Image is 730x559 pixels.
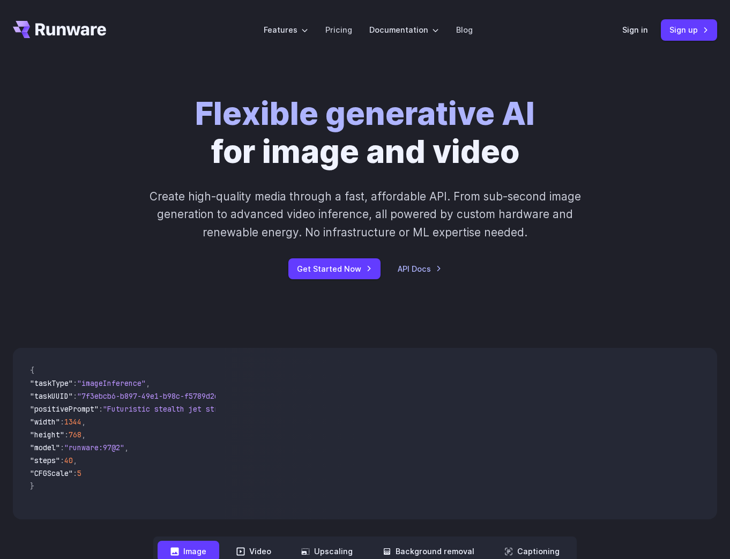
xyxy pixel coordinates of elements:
span: "imageInference" [77,378,146,388]
span: "Futuristic stealth jet streaking through a neon-lit cityscape with glowing purple exhaust" [103,404,493,414]
span: "height" [30,430,64,439]
span: : [60,456,64,465]
span: "CFGScale" [30,468,73,478]
a: Go to / [13,21,106,38]
span: "model" [30,443,60,452]
label: Documentation [369,24,439,36]
span: : [73,468,77,478]
p: Create high-quality media through a fast, affordable API. From sub-second image generation to adv... [140,188,591,241]
span: : [64,430,69,439]
span: { [30,366,34,375]
span: "7f3ebcb6-b897-49e1-b98c-f5789d2d40d7" [77,391,240,401]
span: 1344 [64,417,81,427]
a: API Docs [398,263,442,275]
a: Blog [456,24,473,36]
span: "positivePrompt" [30,404,99,414]
span: "taskUUID" [30,391,73,401]
span: , [146,378,150,388]
span: , [81,430,86,439]
strong: Flexible generative AI [195,94,535,132]
span: "runware:97@2" [64,443,124,452]
a: Get Started Now [288,258,381,279]
span: : [99,404,103,414]
a: Sign in [622,24,648,36]
span: : [60,443,64,452]
h1: for image and video [195,94,535,170]
span: : [73,378,77,388]
a: Pricing [325,24,352,36]
span: "width" [30,417,60,427]
span: , [124,443,129,452]
span: : [73,391,77,401]
span: , [73,456,77,465]
span: : [60,417,64,427]
span: , [81,417,86,427]
span: 40 [64,456,73,465]
span: 5 [77,468,81,478]
span: "steps" [30,456,60,465]
span: 768 [69,430,81,439]
span: "taskType" [30,378,73,388]
a: Sign up [661,19,717,40]
span: } [30,481,34,491]
label: Features [264,24,308,36]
